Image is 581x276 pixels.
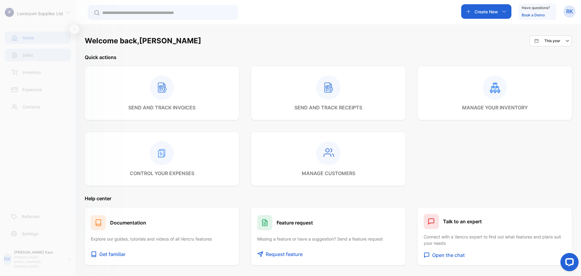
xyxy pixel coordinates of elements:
[462,104,528,111] p: manage your inventory
[14,250,63,255] p: [PERSON_NAME] Kaur
[22,86,42,93] p: Expenses
[522,5,550,11] p: Have questions?
[522,13,545,17] a: Book a Demo
[99,251,126,258] p: Get familiar
[294,104,362,111] p: send and track receipts
[443,218,482,225] h1: Talk to an expert
[461,4,511,19] button: Create New
[563,4,576,19] button: RK
[22,213,40,220] p: Referrals
[266,251,303,258] p: Request feature
[530,35,572,46] button: This year
[544,38,560,44] p: This year
[128,104,195,111] p: send and track invoices
[130,170,194,177] p: control your expenses
[110,219,146,226] h1: Documentation
[566,8,573,15] p: RK
[257,249,399,259] button: Request feature
[85,35,201,46] h1: Welcome back, [PERSON_NAME]
[91,249,233,259] button: Get familiar
[91,236,233,242] p: Explore our guides, tutorials and videos of all Vencru features
[4,255,11,263] p: RK
[85,54,572,61] p: Quick actions
[277,219,313,226] h1: Feature request
[424,251,566,259] button: Open the chat
[22,69,41,75] p: Inventory
[432,251,465,259] p: Open the chat
[22,231,38,237] p: Settings
[17,10,63,17] p: Luxoryum Supplies Ltd
[85,195,572,202] p: Help center
[14,255,63,269] p: [PERSON_NAME][EMAIL_ADDRESS][DOMAIN_NAME]
[22,35,34,41] p: Home
[556,251,581,276] iframe: LiveChat chat widget
[257,236,399,242] p: Missing a feature or have a suggestion? Send a feature request
[424,234,566,246] p: Connect with a Vencru expert to find out what features and plans suit your needs
[22,52,33,58] p: Sales
[474,8,498,15] p: Create New
[302,170,355,177] p: manage customers
[22,104,41,110] p: Contacts
[5,8,14,17] img: logo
